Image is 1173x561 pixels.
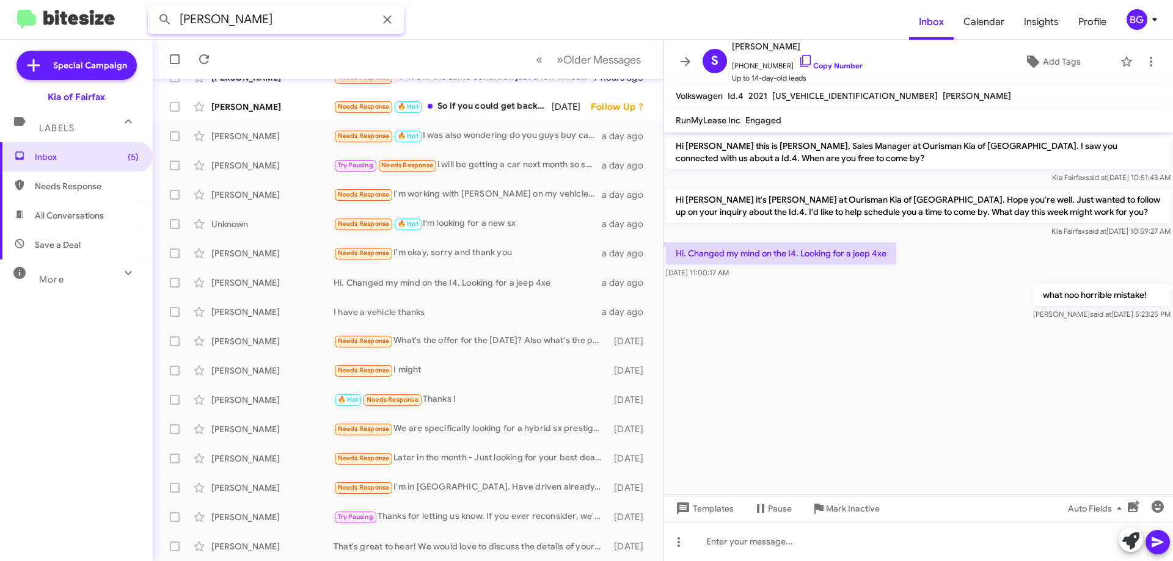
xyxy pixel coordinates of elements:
[334,393,608,407] div: Thanks !
[826,498,880,519] span: Mark Inactive
[35,151,139,163] span: Inbox
[334,510,608,524] div: Thanks for letting us know. If you ever reconsider, we'd be happy to provide a no-obligation offe...
[211,452,334,465] div: [PERSON_NAME]
[602,189,653,201] div: a day ago
[798,61,863,70] a: Copy Number
[943,90,1011,101] span: [PERSON_NAME]
[211,189,334,201] div: [PERSON_NAME]
[338,454,390,462] span: Needs Response
[334,363,608,377] div: I might
[211,306,334,318] div: [PERSON_NAME]
[552,101,591,113] div: [DATE]
[211,335,334,347] div: [PERSON_NAME]
[608,394,653,406] div: [DATE]
[1033,309,1171,319] span: [PERSON_NAME] [DATE] 5:23:25 PM
[608,335,653,347] div: [DATE]
[334,158,602,172] div: i will be getting a car next month so sorry
[334,334,608,348] div: What's the offer for the [DATE]? Also what's the price of a similar model [DATE] hybrid?
[602,218,653,230] div: a day ago
[367,396,418,404] span: Needs Response
[334,100,552,114] div: So if you could get back to me with info on pricing, that would be great. And if you can match or...
[954,4,1014,40] a: Calendar
[35,180,139,192] span: Needs Response
[35,209,104,222] span: All Conversations
[732,72,863,84] span: Up to 14-day-old leads
[338,483,390,491] span: Needs Response
[338,161,373,169] span: Try Pausing
[381,161,433,169] span: Needs Response
[1058,498,1136,519] button: Auto Fields
[128,151,139,163] span: (5)
[334,451,608,465] div: Later in the month - Just looking for your best deal via a electronic quote
[557,52,563,67] span: »
[338,425,390,433] span: Needs Response
[602,306,653,318] div: a day ago
[1068,498,1127,519] span: Auto Fields
[536,52,543,67] span: «
[602,130,653,142] div: a day ago
[602,159,653,172] div: a day ago
[338,132,390,140] span: Needs Response
[602,277,653,289] div: a day ago
[338,249,390,257] span: Needs Response
[1069,4,1116,40] a: Profile
[338,366,390,374] span: Needs Response
[602,247,653,259] div: a day ago
[666,242,896,264] p: Hi. Changed my mind on the I4. Looking for a jeep 4xe
[1127,9,1147,30] div: BG
[211,218,334,230] div: Unknown
[528,47,550,72] button: Previous
[608,482,653,494] div: [DATE]
[35,239,81,251] span: Save a Deal
[211,423,334,435] div: [PERSON_NAME]
[1033,284,1171,306] p: what noo horrible mistake!
[1085,226,1106,236] span: said at
[802,498,890,519] button: Mark Inactive
[334,540,608,552] div: That's great to hear! We would love to discuss the details of your vehicle and see how we can mak...
[334,187,602,201] div: I'm working with [PERSON_NAME] on my vehicle of choice thank you though
[398,132,418,140] span: 🔥 Hot
[1051,226,1171,236] span: Kia Fairfax [DATE] 10:59:27 AM
[48,91,105,103] div: Kia of Fairfax
[334,129,602,143] div: I was also wondering do you guys buy cars as well? Have a 2020 Volkswagen Jetta I was looking to ...
[608,364,653,377] div: [DATE]
[334,217,602,231] div: I'm looking for a new sx
[768,498,792,519] span: Pause
[529,47,648,72] nav: Page navigation example
[39,274,64,285] span: More
[338,190,390,198] span: Needs Response
[1014,4,1069,40] a: Insights
[676,90,723,101] span: Volkswagen
[989,51,1114,73] button: Add Tags
[1090,309,1111,319] span: said at
[711,51,718,71] span: S
[211,247,334,259] div: [PERSON_NAME]
[398,103,418,110] span: 🔥 Hot
[673,498,734,519] span: Templates
[39,123,75,134] span: Labels
[1043,51,1081,73] span: Add Tags
[338,220,390,228] span: Needs Response
[608,511,653,523] div: [DATE]
[608,423,653,435] div: [DATE]
[666,135,1171,169] p: Hi [PERSON_NAME] this is [PERSON_NAME], Sales Manager at Ourisman Kia of [GEOGRAPHIC_DATA]. I saw...
[334,306,602,318] div: I have a vehicle thanks
[338,103,390,110] span: Needs Response
[772,90,938,101] span: [US_VEHICLE_IDENTIFICATION_NUMBER]
[608,540,653,552] div: [DATE]
[211,101,334,113] div: [PERSON_NAME]
[745,115,781,126] span: Engaged
[334,422,608,436] div: We are specifically looking for a hybrid sx prestige. 7 seater in Astra blue with Tuscan umber in...
[744,498,802,519] button: Pause
[338,396,359,404] span: 🔥 Hot
[591,101,653,113] div: Follow Up ?
[909,4,954,40] a: Inbox
[334,480,608,494] div: I'm in [GEOGRAPHIC_DATA]. Have driven already. Just need to decide on trim and color. What option...
[53,59,127,71] span: Special Campaign
[334,246,602,260] div: I'm okay, sorry and thank you
[732,39,863,54] span: [PERSON_NAME]
[1116,9,1160,30] button: BG
[338,513,373,521] span: Try Pausing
